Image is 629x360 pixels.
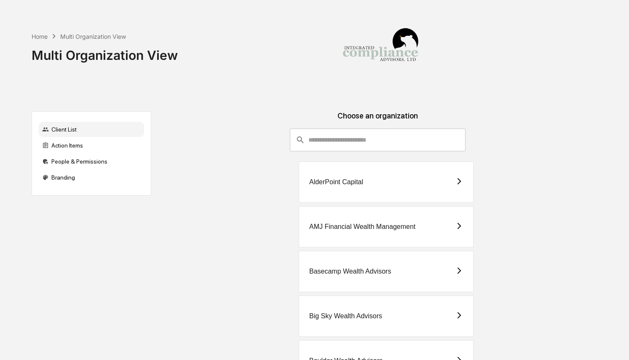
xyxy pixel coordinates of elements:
div: Branding [39,170,144,185]
div: AMJ Financial Wealth Management [309,223,415,231]
div: Basecamp Wealth Advisors [309,268,391,275]
div: Client List [39,122,144,137]
img: Integrated Compliance Advisors [338,7,423,91]
div: Home [32,33,48,40]
div: Action Items [39,138,144,153]
div: People & Permissions [39,154,144,169]
div: Multi Organization View [60,33,126,40]
div: Choose an organization [158,111,598,129]
div: Multi Organization View [32,41,178,63]
div: AlderPoint Capital [309,178,363,186]
div: Big Sky Wealth Advisors [309,312,382,320]
div: consultant-dashboard__filter-organizations-search-bar [290,129,466,151]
